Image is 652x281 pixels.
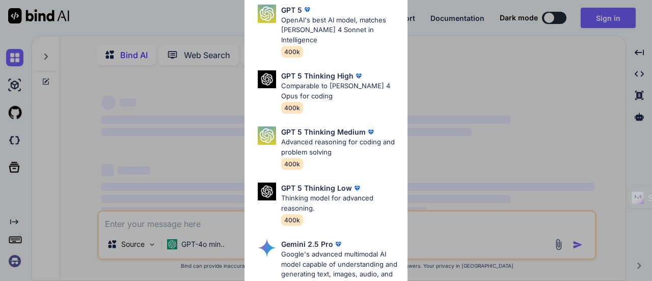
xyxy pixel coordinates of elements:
span: 400k [281,46,303,58]
img: premium [302,5,312,15]
span: 400k [281,102,303,114]
p: GPT 5 Thinking Low [281,183,352,193]
img: premium [333,239,343,249]
img: Pick Models [258,5,276,23]
img: Pick Models [258,239,276,257]
img: premium [352,183,362,193]
img: premium [366,127,376,137]
p: GPT 5 [281,5,302,15]
img: Pick Models [258,70,276,88]
p: GPT 5 Thinking Medium [281,126,366,137]
img: premium [354,71,364,81]
span: 400k [281,214,303,226]
img: Pick Models [258,126,276,145]
span: 400k [281,158,303,170]
p: Comparable to [PERSON_NAME] 4 Opus for coding [281,81,399,101]
p: Advanced reasoning for coding and problem solving [281,137,399,157]
img: Pick Models [258,183,276,200]
p: Thinking model for advanced reasoning. [281,193,399,213]
p: Gemini 2.5 Pro [281,239,333,249]
p: OpenAI's best AI model, matches [PERSON_NAME] 4 Sonnet in Intelligence [281,15,399,45]
p: GPT 5 Thinking High [281,70,354,81]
